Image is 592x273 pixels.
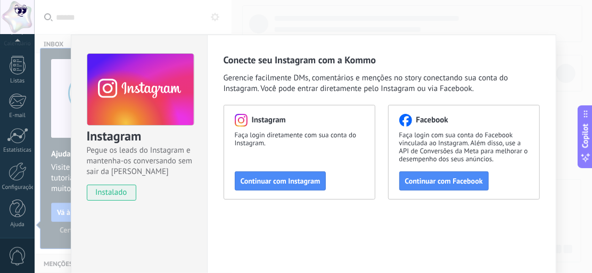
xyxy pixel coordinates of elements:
[416,115,448,126] span: Facebook
[87,145,193,177] span: Pegue os leads do Instagram e mantenha-os conversando sem sair da [PERSON_NAME]
[2,112,33,119] div: E-mail
[224,54,376,67] span: Conecte seu Instagram com a Kommo
[2,184,33,191] div: Configurações
[2,78,33,85] div: Listas
[2,221,33,228] div: Ajuda
[405,177,483,185] span: Continuar com Facebook
[87,128,193,145] h3: Instagram
[224,73,540,94] span: Gerencie facilmente DMs, comentários e menções no story conectando sua conta do Instagram. Você p...
[235,171,326,191] button: Continuar com Instagram
[87,185,136,201] span: instalado
[252,115,286,126] span: Instagram
[235,131,364,147] span: Faça login diretamente com sua conta do Instagram.
[399,131,529,163] span: Faça login com sua conta do Facebook vinculada ao Instagram. Além disso, use a API de Conversões ...
[2,147,33,154] div: Estatísticas
[241,177,320,185] span: Continuar com Instagram
[399,171,489,191] button: Continuar com Facebook
[580,123,591,148] span: Copilot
